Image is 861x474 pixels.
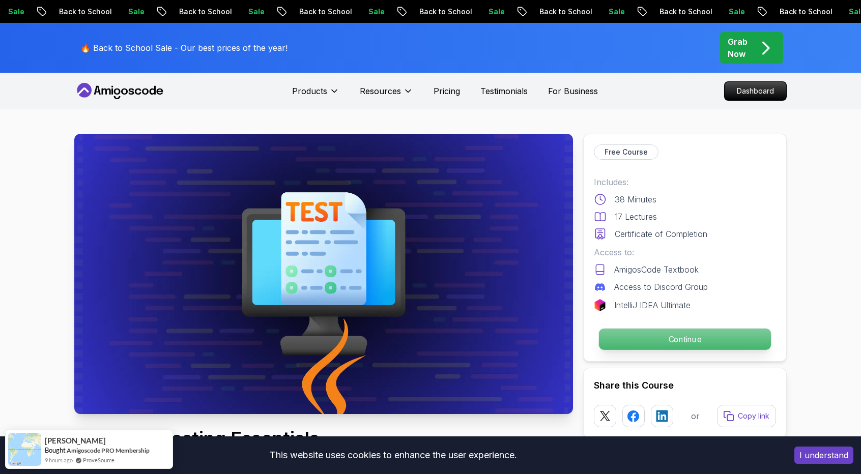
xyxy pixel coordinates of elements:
[67,447,150,454] a: Amigoscode PRO Membership
[691,410,700,422] p: or
[48,7,117,17] p: Back to School
[360,85,413,105] button: Resources
[648,7,717,17] p: Back to School
[594,378,776,393] h2: Share this Course
[724,81,787,101] a: Dashboard
[288,7,357,17] p: Back to School
[598,328,771,350] button: Continue
[45,446,66,454] span: Bought
[615,211,657,223] p: 17 Lectures
[8,433,41,466] img: provesource social proof notification image
[292,85,339,105] button: Products
[357,7,390,17] p: Sale
[614,281,708,293] p: Access to Discord Group
[477,7,510,17] p: Sale
[80,42,288,54] p: 🔥 Back to School Sale - Our best prices of the year!
[599,329,771,350] p: Continue
[615,228,707,240] p: Certificate of Completion
[74,134,573,414] img: java-unit-testing-essentials_thumbnail
[117,7,150,17] p: Sale
[434,85,460,97] a: Pricing
[292,85,327,97] p: Products
[717,7,750,17] p: Sale
[480,85,528,97] a: Testimonials
[614,263,699,276] p: AmigosCode Textbook
[794,447,853,464] button: Accept cookies
[168,7,237,17] p: Back to School
[74,428,319,449] h1: Java Unit Testing Essentials
[738,411,769,421] p: Copy link
[45,456,73,464] span: 9 hours ago
[725,82,786,100] p: Dashboard
[548,85,598,97] a: For Business
[594,246,776,258] p: Access to:
[8,444,779,466] div: This website uses cookies to enhance the user experience.
[614,299,691,311] p: IntelliJ IDEA Ultimate
[594,299,606,311] img: jetbrains logo
[597,7,630,17] p: Sale
[717,405,776,427] button: Copy link
[728,36,748,60] p: Grab Now
[605,147,648,157] p: Free Course
[528,7,597,17] p: Back to School
[594,176,776,188] p: Includes:
[615,193,656,205] p: 38 Minutes
[83,456,114,464] a: ProveSource
[768,7,838,17] p: Back to School
[360,85,401,97] p: Resources
[237,7,270,17] p: Sale
[408,7,477,17] p: Back to School
[45,436,106,445] span: [PERSON_NAME]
